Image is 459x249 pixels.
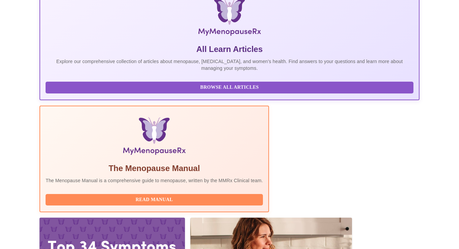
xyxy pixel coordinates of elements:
[46,82,413,93] button: Browse All Articles
[46,196,265,202] a: Read Manual
[46,84,415,90] a: Browse All Articles
[46,177,263,184] p: The Menopause Manual is a comprehensive guide to menopause, written by the MMRx Clinical team.
[46,163,263,174] h5: The Menopause Manual
[80,117,228,158] img: Menopause Manual
[52,196,256,204] span: Read Manual
[52,83,407,92] span: Browse All Articles
[46,194,263,206] button: Read Manual
[46,44,413,55] h5: All Learn Articles
[46,58,413,72] p: Explore our comprehensive collection of articles about menopause, [MEDICAL_DATA], and women's hea...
